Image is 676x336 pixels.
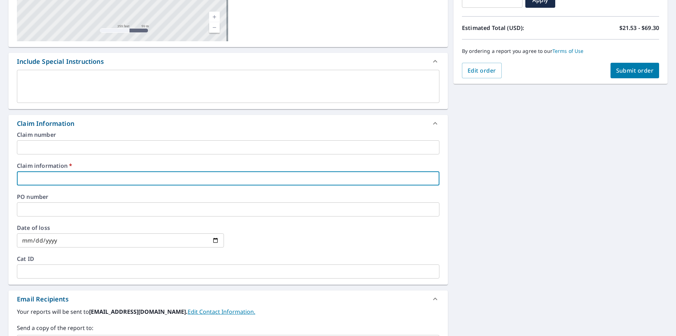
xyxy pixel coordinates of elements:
label: Claim information [17,163,439,169]
label: Send a copy of the report to: [17,324,439,332]
label: Cat ID [17,256,439,262]
label: Claim number [17,132,439,138]
button: Submit order [611,63,659,78]
span: Submit order [616,67,654,74]
div: Claim Information [17,119,74,128]
a: Current Level 17, Zoom Out [209,22,220,33]
div: Claim Information [8,115,448,132]
p: $21.53 - $69.30 [619,24,659,32]
div: Email Recipients [8,291,448,307]
a: EditContactInfo [188,308,255,316]
div: Email Recipients [17,294,69,304]
p: By ordering a report you agree to our [462,48,659,54]
div: Include Special Instructions [8,53,448,70]
a: Terms of Use [552,48,584,54]
p: Estimated Total (USD): [462,24,561,32]
b: [EMAIL_ADDRESS][DOMAIN_NAME]. [89,308,188,316]
button: Edit order [462,63,502,78]
a: Current Level 17, Zoom In [209,12,220,22]
label: Your reports will be sent to [17,307,439,316]
span: Edit order [468,67,496,74]
label: Date of loss [17,225,224,231]
div: Include Special Instructions [17,57,104,66]
label: PO number [17,194,439,200]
